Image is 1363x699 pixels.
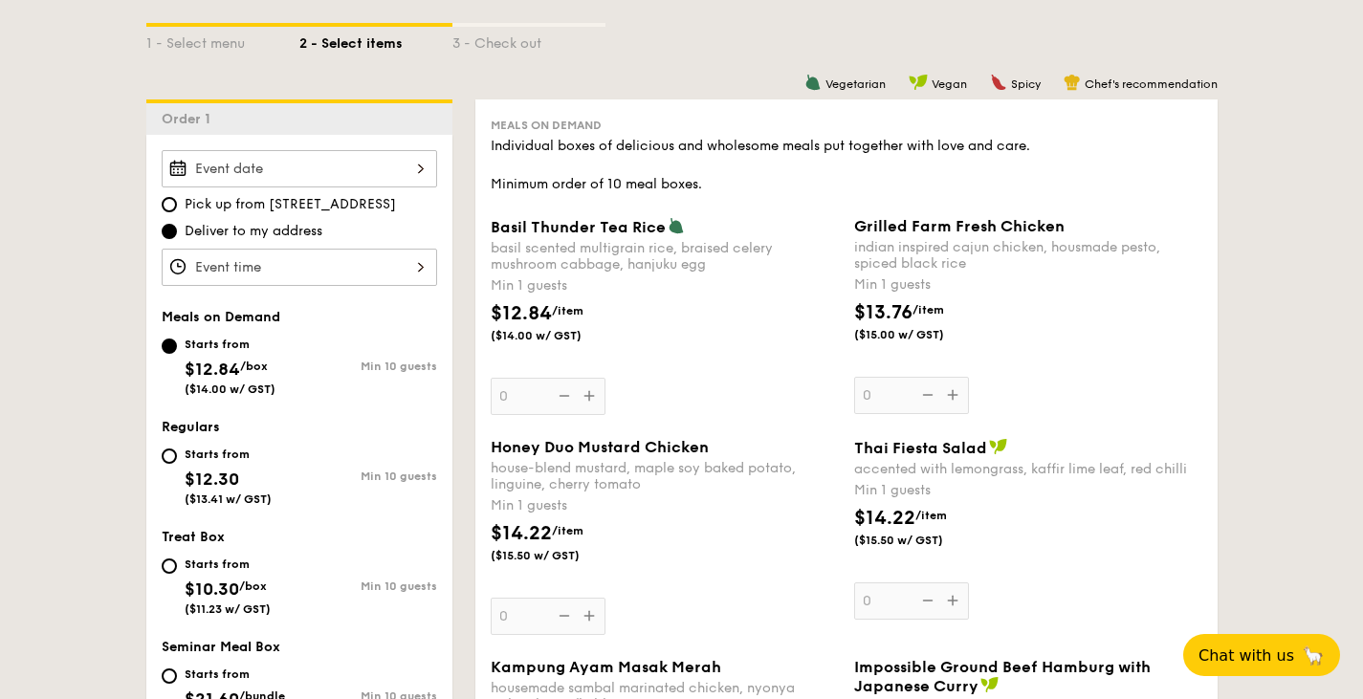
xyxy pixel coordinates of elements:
span: Basil Thunder Tea Rice [491,218,666,236]
span: Vegetarian [825,77,886,91]
span: $14.22 [491,522,552,545]
span: /box [240,360,268,373]
img: icon-chef-hat.a58ddaea.svg [1064,74,1081,91]
div: 1 - Select menu [146,27,299,54]
div: Starts from [185,337,275,352]
span: Seminar Meal Box [162,639,280,655]
div: accented with lemongrass, kaffir lime leaf, red chilli [854,461,1202,477]
div: Individual boxes of delicious and wholesome meals put together with love and care. Minimum order ... [491,137,1202,194]
span: Grilled Farm Fresh Chicken [854,217,1065,235]
input: Event time [162,249,437,286]
span: Honey Duo Mustard Chicken [491,438,709,456]
div: indian inspired cajun chicken, housmade pesto, spiced black rice [854,239,1202,272]
span: Pick up from [STREET_ADDRESS] [185,195,396,214]
div: Min 10 guests [299,579,437,593]
button: Chat with us🦙 [1183,634,1340,676]
span: $14.22 [854,507,915,530]
span: Impossible Ground Beef Hamburg with Japanese Curry [854,658,1151,695]
span: ($15.00 w/ GST) [854,327,984,342]
span: Regulars [162,419,220,435]
img: icon-vegetarian.fe4039eb.svg [668,217,685,234]
span: ($13.41 w/ GST) [185,492,272,506]
span: ($14.00 w/ GST) [491,328,621,343]
input: Deliver to my address [162,224,177,239]
span: 🦙 [1302,644,1325,666]
div: house-blend mustard, maple soy baked potato, linguine, cherry tomato [491,460,839,492]
span: $12.84 [185,359,240,380]
span: $12.84 [491,302,552,325]
span: $13.76 [854,301,912,324]
span: Spicy [1011,77,1041,91]
img: icon-vegan.f8ff3823.svg [980,676,1000,693]
div: Min 1 guests [491,496,839,515]
input: Starts from$12.30($13.41 w/ GST)Min 10 guests [162,448,177,464]
span: Chef's recommendation [1085,77,1218,91]
span: Thai Fiesta Salad [854,439,987,457]
span: Order 1 [162,111,218,127]
input: Pick up from [STREET_ADDRESS] [162,197,177,212]
span: ($15.50 w/ GST) [854,533,984,548]
span: ($15.50 w/ GST) [491,548,621,563]
div: Min 1 guests [854,481,1202,500]
span: $10.30 [185,579,239,600]
span: ($14.00 w/ GST) [185,382,275,396]
img: icon-spicy.37a8142b.svg [990,74,1007,91]
span: $12.30 [185,469,239,490]
span: Meals on Demand [491,119,602,132]
span: Meals on Demand [162,309,280,325]
span: /item [915,509,947,522]
div: Min 10 guests [299,470,437,483]
div: basil scented multigrain rice, braised celery mushroom cabbage, hanjuku egg [491,240,839,273]
span: Deliver to my address [185,222,322,241]
div: Min 1 guests [854,275,1202,295]
div: Starts from [185,447,272,462]
span: /item [552,524,583,537]
span: ($11.23 w/ GST) [185,602,271,616]
div: Starts from [185,557,271,572]
input: Event date [162,150,437,187]
span: Chat with us [1198,646,1294,665]
span: Treat Box [162,529,225,545]
span: Kampung Ayam Masak Merah [491,658,721,676]
span: Vegan [932,77,967,91]
span: /box [239,579,267,593]
img: icon-vegan.f8ff3823.svg [909,74,928,91]
div: 3 - Check out [452,27,605,54]
input: Starts from$10.30/box($11.23 w/ GST)Min 10 guests [162,558,177,574]
span: /item [552,304,583,317]
div: Starts from [185,666,285,682]
input: Starts from$21.60/bundle($23.54 w/ GST)Min 10 guests [162,668,177,684]
img: icon-vegan.f8ff3823.svg [989,438,1008,455]
span: /item [912,303,944,317]
div: Min 10 guests [299,360,437,373]
input: Starts from$12.84/box($14.00 w/ GST)Min 10 guests [162,339,177,354]
img: icon-vegetarian.fe4039eb.svg [804,74,822,91]
div: Min 1 guests [491,276,839,295]
div: 2 - Select items [299,27,452,54]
